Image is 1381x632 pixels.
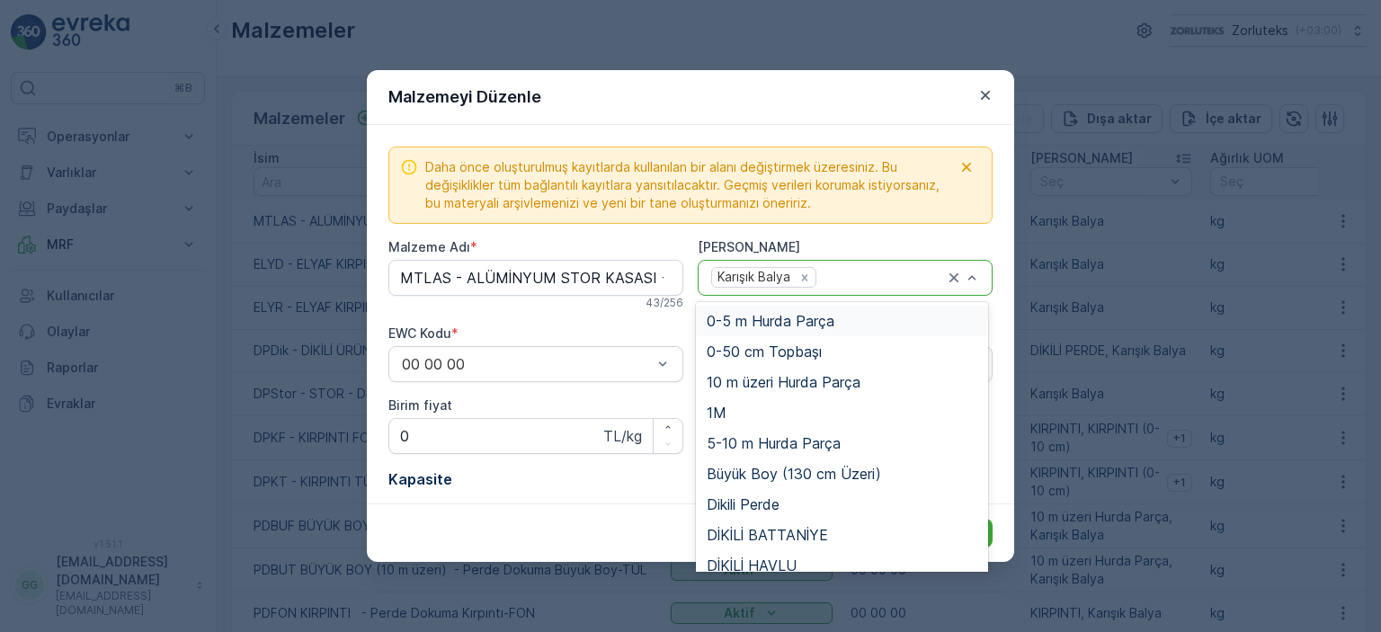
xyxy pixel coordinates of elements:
div: Karışık Balya [712,268,793,287]
p: Kapasite [388,468,993,490]
p: 43 / 256 [646,296,683,310]
p: TL/kg [603,425,642,447]
label: Malzeme Adı [388,239,470,254]
span: 0-5 m Hurda Parça [707,313,834,329]
label: [PERSON_NAME] [698,239,800,254]
span: Daha önce oluşturulmuş kayıtlarda kullanılan bir alanı değiştirmek üzeresiniz. Bu değişiklikler t... [425,158,952,212]
span: DİKİLİ HAVLU [707,557,797,574]
span: Dikili Perde [707,496,780,512]
span: 1M [707,405,726,421]
span: DİKİLİ BATTANİYE [707,527,828,543]
label: EWC Kodu [388,325,451,341]
span: 5-10 m Hurda Parça [707,435,841,451]
span: 10 m üzeri Hurda Parça [707,374,860,390]
label: Birim fiyat [388,397,452,413]
span: Büyük Boy (130 cm Üzeri) [707,466,881,482]
p: Malzemeyi Düzenle [388,85,541,110]
div: Remove Karışık Balya [795,270,815,286]
span: 0-50 cm Topbaşı [707,343,822,360]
